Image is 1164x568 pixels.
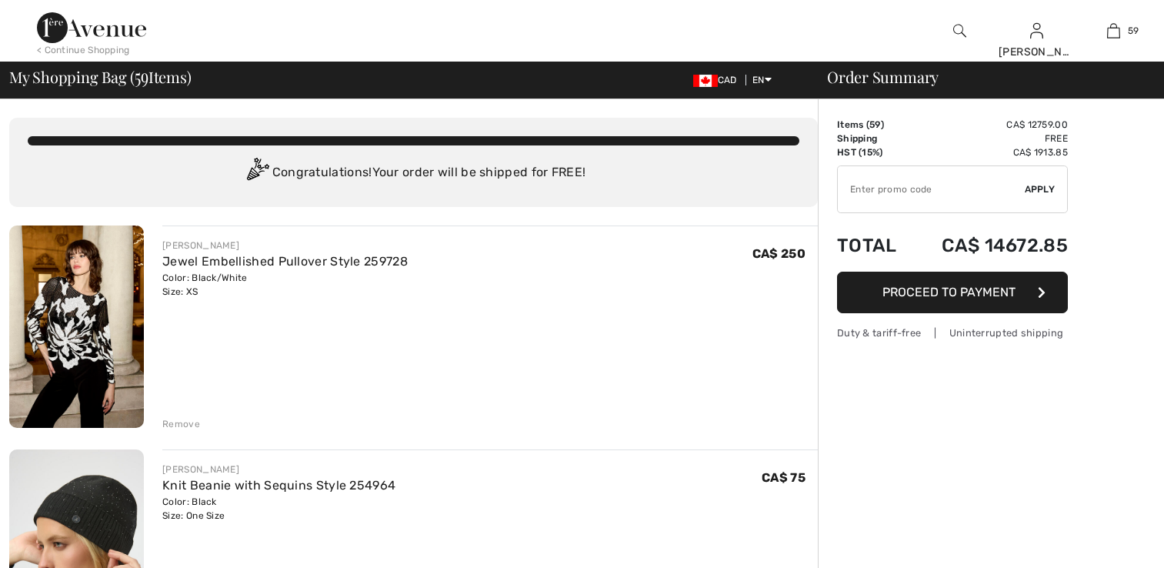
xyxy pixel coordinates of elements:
[1076,22,1151,40] a: 59
[242,158,272,189] img: Congratulation2.svg
[1030,23,1043,38] a: Sign In
[1030,22,1043,40] img: My Info
[762,470,805,485] span: CA$ 75
[162,463,395,476] div: [PERSON_NAME]
[162,254,408,269] a: Jewel Embellished Pullover Style 259728
[752,246,805,261] span: CA$ 250
[911,118,1068,132] td: CA$ 12759.00
[809,69,1155,85] div: Order Summary
[1128,24,1139,38] span: 59
[752,75,772,85] span: EN
[837,132,911,145] td: Shipping
[9,69,192,85] span: My Shopping Bag ( Items)
[28,158,799,189] div: Congratulations! Your order will be shipped for FREE!
[869,119,881,130] span: 59
[837,272,1068,313] button: Proceed to Payment
[37,43,130,57] div: < Continue Shopping
[162,239,408,252] div: [PERSON_NAME]
[162,478,395,493] a: Knit Beanie with Sequins Style 254964
[162,417,200,431] div: Remove
[953,22,966,40] img: search the website
[911,219,1068,272] td: CA$ 14672.85
[693,75,718,87] img: Canadian Dollar
[1107,22,1120,40] img: My Bag
[837,118,911,132] td: Items ( )
[693,75,743,85] span: CAD
[911,132,1068,145] td: Free
[9,226,144,428] img: Jewel Embellished Pullover Style 259728
[837,145,911,159] td: HST (15%)
[162,495,395,523] div: Color: Black Size: One Size
[999,44,1074,60] div: [PERSON_NAME]
[838,166,1025,212] input: Promo code
[135,65,148,85] span: 59
[911,145,1068,159] td: CA$ 1913.85
[162,271,408,299] div: Color: Black/White Size: XS
[882,285,1016,299] span: Proceed to Payment
[37,12,146,43] img: 1ère Avenue
[1025,182,1056,196] span: Apply
[837,219,911,272] td: Total
[837,326,1068,340] div: Duty & tariff-free | Uninterrupted shipping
